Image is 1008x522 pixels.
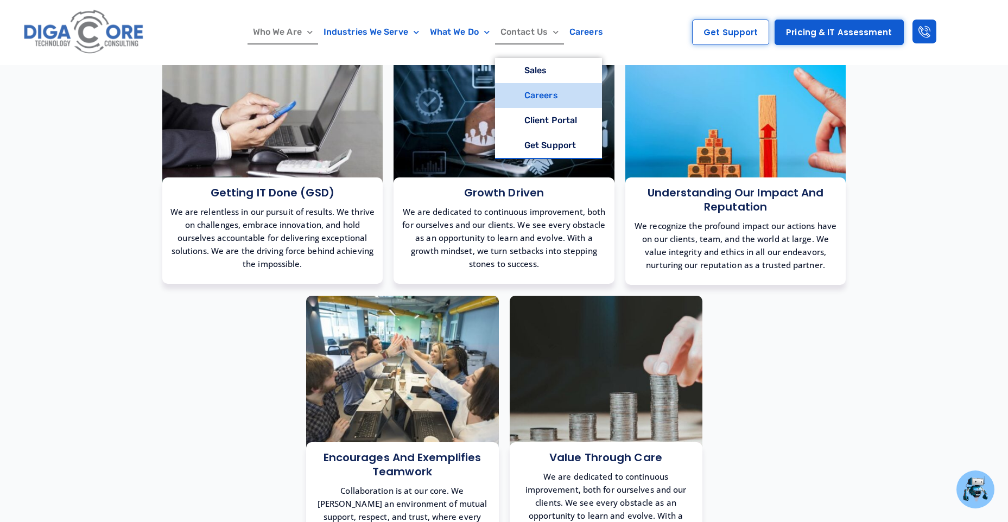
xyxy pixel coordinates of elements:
[633,219,838,271] p: We recognize the profound impact our actions have on our clients, team, and the world at large. W...
[518,450,694,464] h3: Value through Care
[495,133,602,158] a: Get Support
[248,20,318,44] a: Who We Are
[318,20,424,44] a: Industries We Serve
[495,58,602,159] ul: Contact Us
[495,20,564,44] a: Contact Us
[495,83,602,108] a: Careers
[775,20,903,45] a: Pricing & IT Assessment
[424,20,495,44] a: What We Do
[306,296,499,459] img: Encourages and Exemplifies Teamwork
[394,177,614,284] a: Growth Driven We are dedicated to continuous improvement, both for ourselves and our clients. We ...
[692,20,769,45] a: Get Support
[199,20,657,44] nav: Menu
[394,31,614,194] img: Growth Driven
[703,28,758,36] span: Get Support
[162,177,383,284] a: Getting IT Done (GSD) We are relentless in our pursuit of results. We thrive on challenges, embra...
[314,450,491,479] h3: Encourages and Exemplifies Teamwork
[402,186,606,200] h3: Growth Driven
[495,108,602,133] a: Client Portal
[625,177,846,285] a: Understanding our Impact and Reputation We recognize the profound impact our actions have on our ...
[170,205,375,270] p: We are relentless in our pursuit of results. We thrive on challenges, embrace innovation, and hol...
[495,58,602,83] a: Sales
[21,5,148,59] img: Digacore logo 1
[510,296,702,459] img: Value through Care
[625,31,846,194] img: Understanding our Impact and Reputation
[170,186,375,200] h3: Getting IT Done (GSD)
[564,20,608,44] a: Careers
[162,31,383,194] img: Getting IT Done
[633,186,838,214] h3: Understanding our Impact and Reputation
[402,205,606,270] p: We are dedicated to continuous improvement, both for ourselves and our clients. We see every obst...
[786,28,892,36] span: Pricing & IT Assessment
